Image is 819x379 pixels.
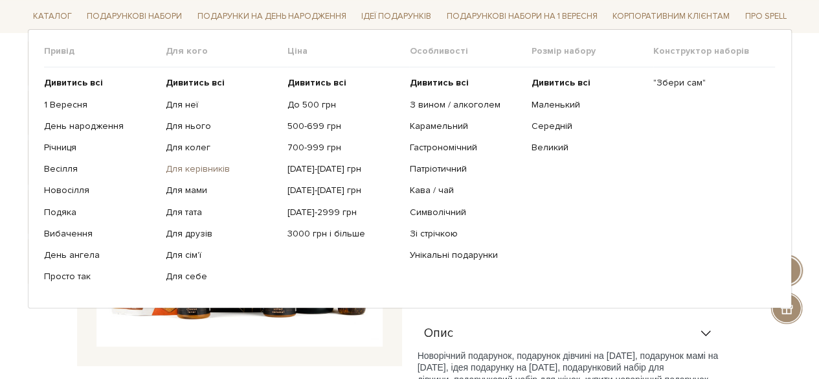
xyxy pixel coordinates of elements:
a: Патріотичний [409,163,521,175]
div: Каталог [28,29,792,308]
span: Конструктор наборів [653,45,775,57]
a: Дивитись всі [287,77,399,89]
span: Особливості [409,45,531,57]
a: 700-999 грн [287,142,399,154]
b: Дивитись всі [44,77,103,88]
span: Розмір набору [532,45,653,57]
a: 500-699 грн [287,121,399,132]
a: Для сім'ї [166,249,278,261]
a: Корпоративним клієнтам [607,5,735,27]
b: Дивитись всі [287,77,346,88]
a: День ангела [44,249,156,261]
a: Просто так [44,271,156,282]
a: Подарункові набори на 1 Вересня [442,5,603,27]
a: Карамельний [409,121,521,132]
span: Опис [424,328,453,339]
a: Ідеї подарунків [356,6,436,27]
a: [DATE]-2999 грн [287,206,399,218]
a: Для друзів [166,228,278,240]
a: Кава / чай [409,185,521,196]
b: Дивитись всі [532,77,590,88]
a: Для себе [166,271,278,282]
a: Подяка [44,206,156,218]
a: 1 Вересня [44,98,156,110]
a: День народження [44,121,156,132]
a: Річниця [44,142,156,154]
a: Каталог [28,6,77,27]
a: Для неї [166,98,278,110]
a: Великий [532,142,644,154]
a: Зі стрічкою [409,228,521,240]
a: Вибачення [44,228,156,240]
a: Для тата [166,206,278,218]
a: Для нього [166,121,278,132]
a: Дивитись всі [409,77,521,89]
a: Унікальні подарунки [409,249,521,261]
a: Дивитись всі [532,77,644,89]
a: "Збери сам" [653,77,765,89]
a: До 500 грн [287,98,399,110]
a: Дивитись всі [166,77,278,89]
a: Новосілля [44,185,156,196]
a: Дивитись всі [44,77,156,89]
a: Для колег [166,142,278,154]
b: Дивитись всі [409,77,468,88]
a: Гастрономічний [409,142,521,154]
a: Символічний [409,206,521,218]
a: [DATE]-[DATE] грн [287,185,399,196]
span: Привід [44,45,166,57]
b: Дивитись всі [166,77,225,88]
a: З вином / алкоголем [409,98,521,110]
a: [DATE]-[DATE] грн [287,163,399,175]
a: Для мами [166,185,278,196]
a: Подарунки на День народження [192,6,352,27]
a: Середній [532,121,644,132]
a: Для керівників [166,163,278,175]
span: Для кого [166,45,287,57]
a: 3000 грн і більше [287,228,399,240]
a: Весілля [44,163,156,175]
span: Ціна [287,45,409,57]
a: Подарункові набори [82,6,187,27]
a: Про Spell [740,6,792,27]
a: Маленький [532,98,644,110]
